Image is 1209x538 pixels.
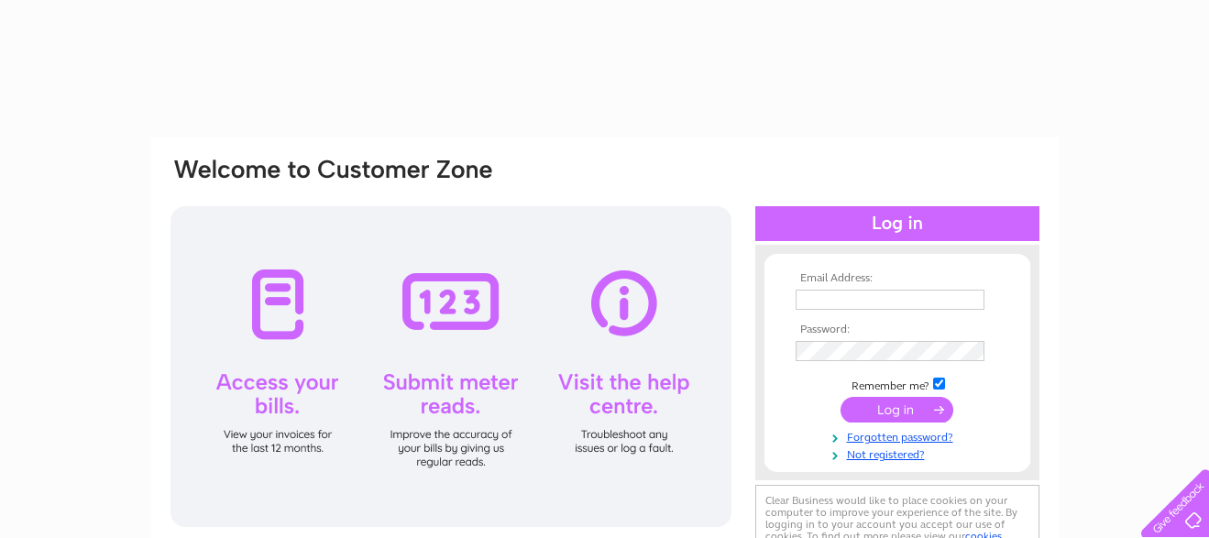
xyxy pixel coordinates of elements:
td: Remember me? [791,375,1004,393]
a: Forgotten password? [796,427,1004,445]
input: Submit [841,397,953,423]
th: Email Address: [791,272,1004,285]
a: Not registered? [796,445,1004,462]
th: Password: [791,324,1004,336]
